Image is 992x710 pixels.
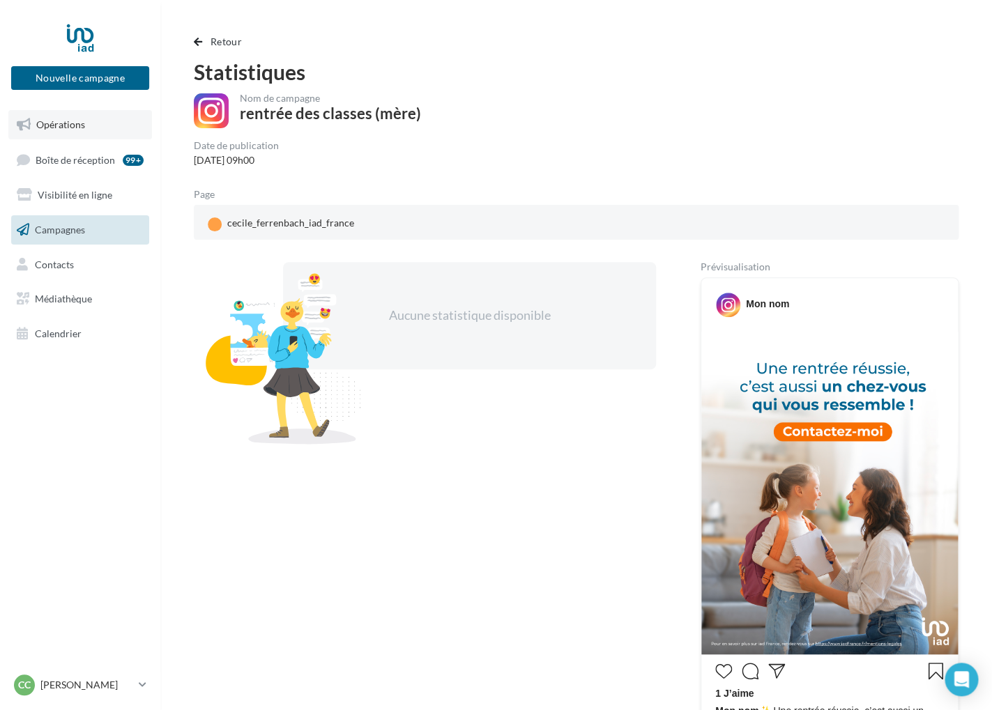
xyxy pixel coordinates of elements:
div: Statistiques [194,61,959,82]
span: Visibilité en ligne [38,189,112,201]
div: Nom de campagne [240,93,421,103]
div: 1 J’aime [715,686,944,704]
span: Médiathèque [35,293,92,304]
div: Date de publication [194,141,279,151]
a: Médiathèque [8,284,152,314]
div: 99+ [123,155,144,166]
span: Opérations [36,118,85,130]
a: Visibilité en ligne [8,180,152,210]
a: Cc [PERSON_NAME] [11,672,149,698]
div: Mon nom [746,297,789,311]
span: Contacts [35,258,74,270]
a: Boîte de réception99+ [8,145,152,175]
div: Open Intercom Messenger [945,663,978,696]
div: Aucune statistique disponible [328,307,611,325]
div: [DATE] 09h00 [194,153,279,167]
button: Nouvelle campagne [11,66,149,90]
span: Retour [211,36,242,47]
span: Campagnes [35,224,85,236]
span: Calendrier [35,327,82,339]
svg: J’aime [715,663,732,679]
a: cecile_ferrenbach_iad_france [205,213,452,234]
a: Calendrier [8,319,152,348]
a: Contacts [8,250,152,279]
div: cecile_ferrenbach_iad_france [205,213,357,234]
a: Opérations [8,110,152,139]
a: Campagnes [8,215,152,245]
svg: Enregistrer [927,663,944,679]
button: Retour [194,33,247,50]
span: Cc [18,678,31,692]
svg: Partager la publication [768,663,785,679]
svg: Commenter [742,663,758,679]
span: Boîte de réception [36,153,115,165]
div: rentrée des classes (mère) [240,106,421,121]
div: Prévisualisation [701,262,959,272]
p: [PERSON_NAME] [40,678,133,692]
div: Page [194,190,226,199]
